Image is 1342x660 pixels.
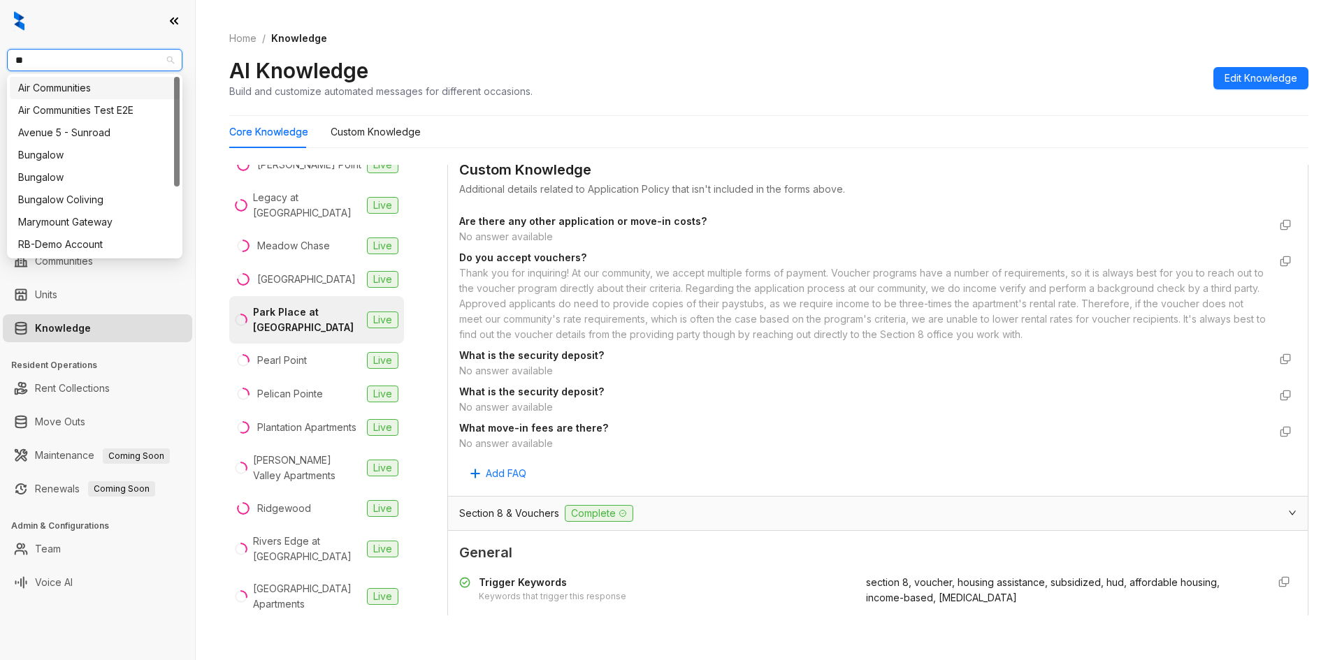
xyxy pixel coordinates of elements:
a: Units [35,281,57,309]
strong: Are there any other application or move-in costs? [459,215,707,227]
span: Add FAQ [486,466,526,481]
div: Core Knowledge [229,124,308,140]
span: Live [367,311,398,328]
span: Live [367,460,398,476]
div: Keywords that trigger this response [479,590,626,603]
div: Pelican Pointe [257,386,323,402]
button: Edit Knowledge [1213,67,1308,89]
div: Bungalow [18,147,171,163]
span: Live [367,237,398,254]
div: Ridgewood [257,501,311,516]
h2: AI Knowledge [229,57,368,84]
li: Leasing [3,154,192,182]
li: Renewals [3,475,192,503]
a: RenewalsComing Soon [35,475,155,503]
div: RB-Demo Account [10,233,180,256]
a: Team [35,535,61,563]
span: Live [367,352,398,369]
div: Air Communities Test E2E [10,99,180,122]
div: [GEOGRAPHIC_DATA] [257,272,356,287]
li: Voice AI [3,569,192,596]
div: Bungalow [10,144,180,166]
span: Live [367,197,398,214]
div: Bungalow Coliving [18,192,171,207]
a: Voice AI [35,569,73,596]
div: Air Communities [10,77,180,99]
span: Live [367,541,398,557]
span: Knowledge [271,32,327,44]
span: Live [367,271,398,288]
div: Bungalow [10,166,180,189]
span: Live [367,500,398,517]
span: expanded [1288,508,1297,517]
span: Section 8 & Vouchers [459,506,559,521]
li: Team [3,535,192,563]
strong: What move-in fees are there? [459,422,608,434]
div: Air Communities [18,80,171,96]
div: Plantation Apartments [257,420,356,435]
a: Knowledge [35,314,91,342]
span: General [459,542,1297,564]
li: Communities [3,247,192,275]
div: Bungalow Coliving [10,189,180,211]
span: Live [367,588,398,605]
strong: Do you accept vouchers? [459,251,586,263]
div: Trigger Keywords [479,575,626,590]
a: Move Outs [35,408,85,436]
img: logo [14,11,24,31]
div: Bungalow [18,170,171,185]
li: Maintenance [3,441,192,469]
span: Edit Knowledge [1225,71,1297,86]
span: Coming Soon [103,448,170,464]
div: [PERSON_NAME] Point [257,157,361,173]
li: / [262,31,266,46]
span: Complete [565,505,633,522]
strong: What is the security deposit? [459,349,604,361]
li: Units [3,281,192,309]
div: No answer available [459,436,1269,451]
div: No answer available [459,229,1269,244]
div: No answer available [459,399,1269,415]
h3: Resident Operations [11,359,195,372]
div: Avenue 5 - Sunroad [18,125,171,140]
div: Marymount Gateway [18,214,171,230]
div: Additional details related to Application Policy that isn't included in the forms above. [459,182,1297,197]
div: Build and customize automated messages for different occasions. [229,84,533,98]
div: Marymount Gateway [10,211,180,233]
a: Rent Collections [35,374,110,402]
a: Communities [35,247,93,275]
li: Collections [3,187,192,215]
div: Thank you for inquiring! At our community, we accept multiple forms of payment. Voucher programs ... [459,265,1269,342]
span: Live [367,419,398,436]
div: Custom Knowledge [459,159,1297,181]
div: No answer available [459,363,1269,379]
div: Meadow Chase [257,238,330,254]
span: Live [367,386,398,402]
span: Live [367,156,398,173]
div: Legacy at [GEOGRAPHIC_DATA] [253,190,361,221]
span: Coming Soon [88,481,155,497]
button: Add FAQ [459,462,537,485]
li: Knowledge [3,314,192,342]
li: Rent Collections [3,374,192,402]
div: [PERSON_NAME] Valley Apartments [253,453,361,483]
div: Air Communities Test E2E [18,103,171,118]
div: [GEOGRAPHIC_DATA] Apartments [253,581,361,612]
div: Park Place at [GEOGRAPHIC_DATA] [253,305,361,335]
div: Custom Knowledge [331,124,421,140]
div: Avenue 5 - Sunroad [10,122,180,144]
h3: Admin & Configurations [11,520,195,532]
li: Move Outs [3,408,192,436]
span: section 8, voucher, housing assistance, subsidized, hud, affordable housing, income-based, [MEDIC... [866,576,1220,603]
div: Section 8 & VouchersComplete [448,497,1308,530]
a: Home [226,31,259,46]
div: RB-Demo Account [18,237,171,252]
li: Leads [3,94,192,122]
strong: What is the security deposit? [459,386,604,397]
div: Rivers Edge at [GEOGRAPHIC_DATA] [253,534,361,564]
div: Pearl Point [257,353,307,368]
